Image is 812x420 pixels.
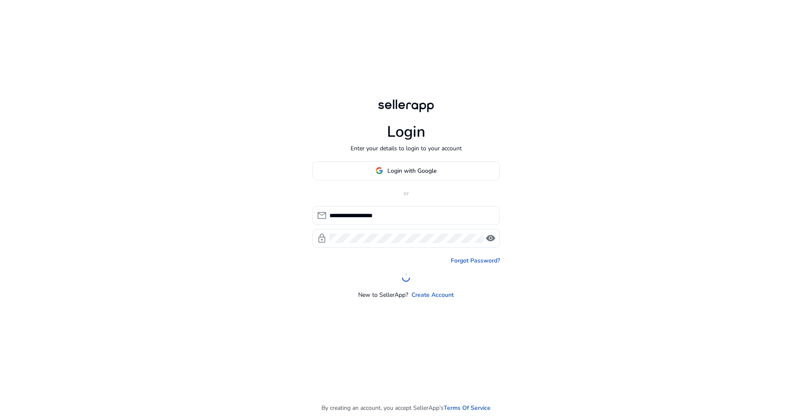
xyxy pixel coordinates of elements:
[444,403,491,412] a: Terms Of Service
[351,144,462,153] p: Enter your details to login to your account
[486,233,496,243] span: visibility
[317,233,327,243] span: lock
[358,290,408,299] p: New to SellerApp?
[313,189,500,198] p: or
[317,210,327,221] span: mail
[411,290,454,299] a: Create Account
[387,123,425,141] h1: Login
[451,256,500,265] a: Forgot Password?
[387,166,436,175] span: Login with Google
[376,167,383,174] img: google-logo.svg
[313,161,500,180] button: Login with Google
